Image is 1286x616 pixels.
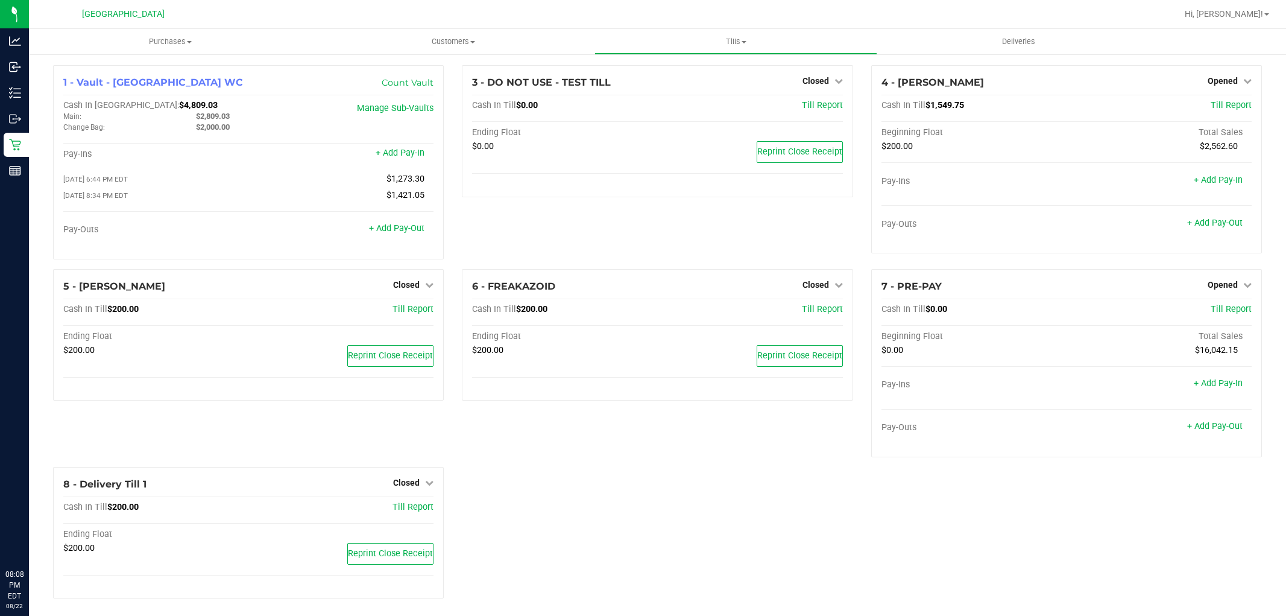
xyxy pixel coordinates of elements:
span: $200.00 [107,304,139,314]
span: $200.00 [63,543,95,553]
span: Cash In Till [881,100,925,110]
span: Customers [312,36,594,47]
a: Till Report [392,502,433,512]
a: + Add Pay-Out [1187,218,1243,228]
span: [DATE] 6:44 PM EDT [63,175,128,183]
span: $0.00 [881,345,903,355]
div: Pay-Outs [881,422,1067,433]
span: Deliveries [986,36,1051,47]
span: 6 - FREAKAZOID [472,281,555,292]
div: Total Sales [1067,331,1252,342]
span: Hi, [PERSON_NAME]! [1185,9,1263,19]
p: 08:08 PM EDT [5,569,24,602]
span: $200.00 [63,345,95,355]
span: Opened [1208,280,1238,290]
span: 5 - [PERSON_NAME] [63,281,165,292]
span: Cash In Till [881,304,925,314]
p: 08/22 [5,602,24,611]
a: Till Report [802,100,843,110]
span: 7 - PRE-PAY [881,281,942,292]
span: 4 - [PERSON_NAME] [881,77,984,88]
span: Main: [63,112,81,121]
a: Deliveries [877,29,1160,54]
span: $200.00 [107,502,139,512]
div: Pay-Outs [881,219,1067,230]
inline-svg: Inbound [9,61,21,73]
a: Manage Sub-Vaults [357,103,433,113]
button: Reprint Close Receipt [347,543,433,565]
button: Reprint Close Receipt [757,345,843,367]
div: Ending Float [472,127,657,138]
div: Ending Float [472,331,657,342]
span: Cash In Till [472,100,516,110]
span: $200.00 [881,141,913,151]
div: Pay-Ins [881,379,1067,390]
span: $200.00 [472,345,503,355]
span: Closed [802,76,829,86]
span: Cash In [GEOGRAPHIC_DATA]: [63,100,179,110]
span: Closed [393,478,420,487]
a: + Add Pay-In [1194,378,1243,389]
div: Beginning Float [881,331,1067,342]
a: Customers [312,29,594,54]
span: $2,000.00 [196,122,230,132]
inline-svg: Analytics [9,35,21,47]
span: $1,273.30 [386,174,424,184]
span: Cash In Till [472,304,516,314]
span: $4,809.03 [179,100,218,110]
span: Till Report [802,304,843,314]
span: Reprint Close Receipt [757,147,842,157]
inline-svg: Outbound [9,113,21,125]
span: 8 - Delivery Till 1 [63,478,147,490]
a: + Add Pay-In [376,148,424,158]
a: + Add Pay-Out [1187,421,1243,431]
inline-svg: Reports [9,165,21,177]
a: Tills [594,29,877,54]
span: Change Bag: [63,123,105,132]
a: + Add Pay-In [1194,175,1243,185]
span: $0.00 [925,304,947,314]
button: Reprint Close Receipt [347,345,433,367]
a: Purchases [29,29,312,54]
div: Pay-Ins [881,176,1067,187]
span: 1 - Vault - [GEOGRAPHIC_DATA] WC [63,77,243,88]
a: + Add Pay-Out [369,223,424,233]
div: Total Sales [1067,127,1252,138]
span: $1,549.75 [925,100,964,110]
a: Till Report [1211,100,1252,110]
div: Ending Float [63,529,248,540]
span: Closed [393,280,420,290]
span: $2,809.03 [196,112,230,121]
span: Till Report [392,304,433,314]
span: Cash In Till [63,304,107,314]
div: Pay-Outs [63,224,248,235]
span: Purchases [29,36,312,47]
span: Cash In Till [63,502,107,512]
div: Beginning Float [881,127,1067,138]
inline-svg: Retail [9,139,21,151]
span: Reprint Close Receipt [757,351,842,361]
span: Tills [595,36,877,47]
a: Till Report [1211,304,1252,314]
span: Opened [1208,76,1238,86]
iframe: Resource center [12,519,48,556]
a: Count Vault [382,77,433,88]
span: [DATE] 8:34 PM EDT [63,191,128,200]
span: $200.00 [516,304,547,314]
span: Reprint Close Receipt [348,351,433,361]
div: Pay-Ins [63,149,248,160]
span: $2,562.60 [1200,141,1238,151]
span: 3 - DO NOT USE - TEST TILL [472,77,611,88]
span: [GEOGRAPHIC_DATA] [82,9,165,19]
span: $1,421.05 [386,190,424,200]
span: $0.00 [472,141,494,151]
span: Closed [802,280,829,290]
span: Reprint Close Receipt [348,548,433,559]
span: $16,042.15 [1195,345,1238,355]
span: $0.00 [516,100,538,110]
div: Ending Float [63,331,248,342]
